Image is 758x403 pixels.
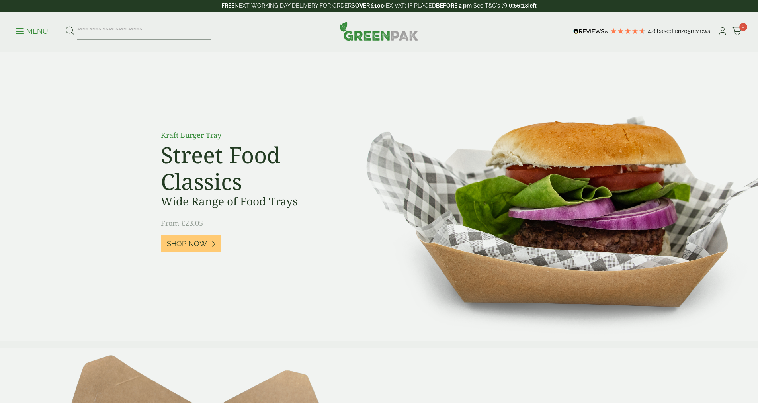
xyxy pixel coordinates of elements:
[681,28,691,34] span: 205
[161,141,340,195] h2: Street Food Classics
[436,2,472,9] strong: BEFORE 2 pm
[509,2,528,9] span: 0:56:18
[167,239,207,248] span: Shop Now
[16,27,48,36] p: Menu
[473,2,500,9] a: See T&C's
[161,218,203,228] span: From £23.05
[221,2,234,9] strong: FREE
[648,28,657,34] span: 4.8
[355,2,384,9] strong: OVER £100
[161,130,340,141] p: Kraft Burger Tray
[732,25,742,37] a: 0
[691,28,710,34] span: reviews
[717,27,727,35] i: My Account
[739,23,747,31] span: 0
[161,235,221,252] a: Shop Now
[340,22,418,41] img: GreenPak Supplies
[610,27,646,35] div: 4.79 Stars
[657,28,681,34] span: Based on
[16,27,48,35] a: Menu
[341,52,758,341] img: Street Food Classics
[528,2,537,9] span: left
[161,195,340,208] h3: Wide Range of Food Trays
[573,29,608,34] img: REVIEWS.io
[732,27,742,35] i: Cart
